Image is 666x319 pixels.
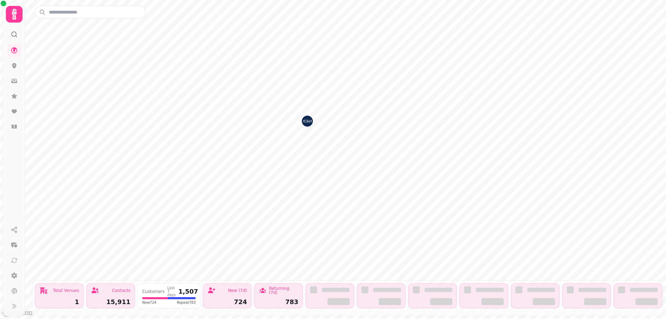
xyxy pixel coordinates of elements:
[228,288,247,293] div: New (7d)
[53,288,79,293] div: Total Venues
[177,300,196,305] span: Repeat 783
[142,289,165,294] div: Customers
[91,299,130,305] div: 15,911
[112,288,130,293] div: Contacts
[178,288,198,295] div: 1,507
[302,116,313,127] button: Si!
[269,286,298,295] div: Returning (7d)
[207,299,247,305] div: 724
[40,299,79,305] div: 1
[168,286,176,297] div: Last 7 days
[2,309,33,317] a: Mapbox logo
[142,300,156,305] span: New 724
[259,299,298,305] div: 783
[302,116,313,129] div: Map marker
